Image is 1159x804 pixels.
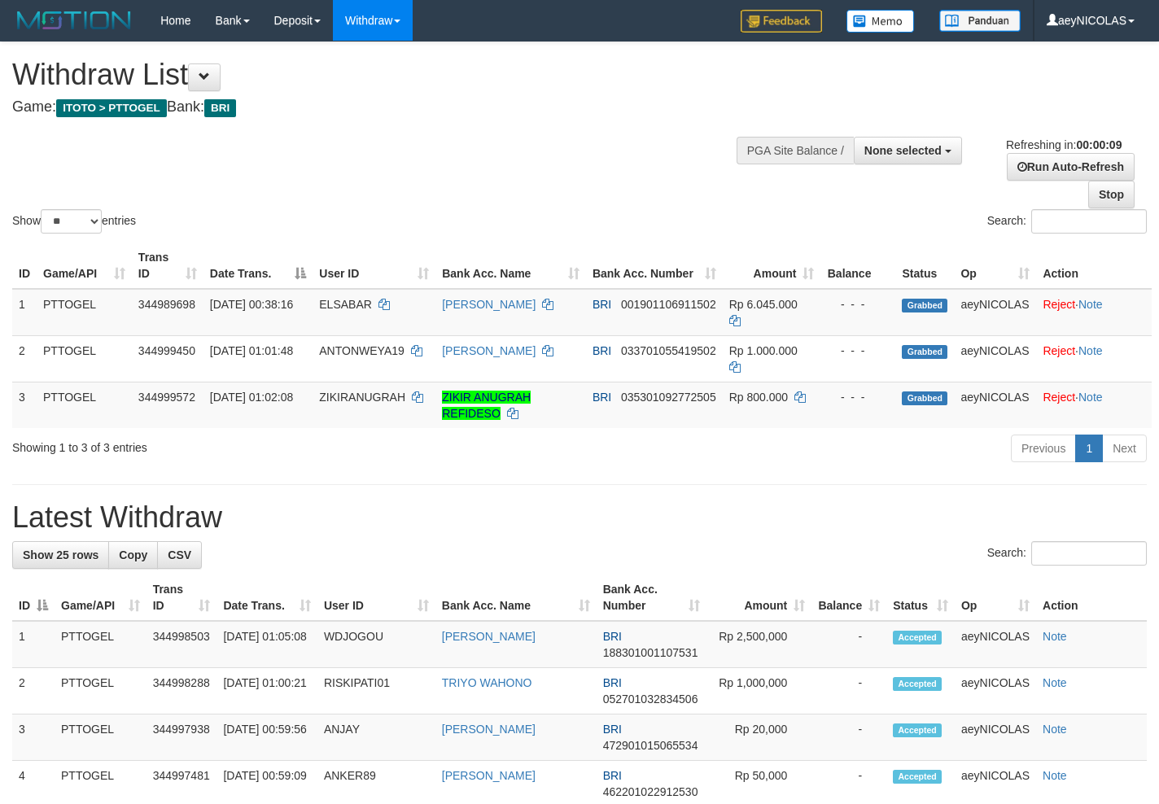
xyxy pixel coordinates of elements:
span: Copy 033701055419502 to clipboard [621,344,716,357]
a: [PERSON_NAME] [442,723,536,736]
th: Op: activate to sort column ascending [955,575,1036,621]
span: Rp 800.000 [729,391,788,404]
th: Trans ID: activate to sort column ascending [132,243,203,289]
th: Action [1036,243,1152,289]
td: PTTOGEL [55,668,147,714]
span: [DATE] 01:02:08 [210,391,293,404]
a: Show 25 rows [12,541,109,569]
span: BRI [603,630,622,643]
td: aeyNICOLAS [955,621,1036,668]
span: BRI [593,391,611,404]
span: 344989698 [138,298,195,311]
a: Reject [1043,344,1075,357]
span: CSV [168,548,191,561]
td: 2 [12,335,37,382]
a: Reject [1043,391,1075,404]
span: 344999572 [138,391,195,404]
span: Copy 052701032834506 to clipboard [603,693,698,706]
span: BRI [204,99,236,117]
td: aeyNICOLAS [954,289,1036,336]
th: Game/API: activate to sort column ascending [37,243,132,289]
th: Bank Acc. Name: activate to sort column ascending [435,575,597,621]
strong: 00:00:09 [1076,138,1122,151]
a: Run Auto-Refresh [1007,153,1135,181]
a: Note [1078,344,1103,357]
span: ANTONWEYA19 [319,344,405,357]
span: Grabbed [902,345,947,359]
td: 1 [12,289,37,336]
img: Button%20Memo.svg [846,10,915,33]
td: PTTOGEL [37,289,132,336]
span: ELSABAR [319,298,372,311]
h4: Game: Bank: [12,99,756,116]
span: Copy [119,548,147,561]
th: Date Trans.: activate to sort column ascending [216,575,317,621]
a: 1 [1075,435,1103,462]
a: [PERSON_NAME] [442,298,536,311]
th: Amount: activate to sort column ascending [723,243,821,289]
span: BRI [593,298,611,311]
th: Action [1036,575,1147,621]
span: Accepted [893,770,942,784]
span: [DATE] 00:38:16 [210,298,293,311]
th: Date Trans.: activate to sort column descending [203,243,313,289]
div: - - - [827,343,889,359]
button: None selected [854,137,962,164]
span: Rp 6.045.000 [729,298,798,311]
td: RISKIPATI01 [317,668,435,714]
div: PGA Site Balance / [737,137,854,164]
td: 3 [12,382,37,428]
td: aeyNICOLAS [955,668,1036,714]
div: - - - [827,296,889,312]
td: PTTOGEL [55,714,147,761]
td: [DATE] 00:59:56 [216,714,317,761]
td: · [1036,382,1152,428]
a: TRIYO WAHONO [442,676,532,689]
input: Search: [1031,209,1147,234]
span: BRI [603,723,622,736]
span: Copy 462201022912530 to clipboard [603,785,698,798]
span: Grabbed [902,391,947,405]
td: 2 [12,668,55,714]
span: BRI [603,769,622,782]
a: [PERSON_NAME] [442,344,536,357]
td: [DATE] 01:00:21 [216,668,317,714]
span: Copy 035301092772505 to clipboard [621,391,716,404]
h1: Latest Withdraw [12,501,1147,534]
th: Game/API: activate to sort column ascending [55,575,147,621]
span: ZIKIRANUGRAH [319,391,405,404]
span: ITOTO > PTTOGEL [56,99,167,117]
div: Showing 1 to 3 of 3 entries [12,433,470,456]
th: Bank Acc. Number: activate to sort column ascending [586,243,723,289]
input: Search: [1031,541,1147,566]
a: Note [1043,769,1067,782]
th: Op: activate to sort column ascending [954,243,1036,289]
th: ID: activate to sort column descending [12,575,55,621]
span: BRI [603,676,622,689]
a: Copy [108,541,158,569]
span: 344999450 [138,344,195,357]
td: 344997938 [147,714,217,761]
a: Next [1102,435,1147,462]
span: Copy 472901015065534 to clipboard [603,739,698,752]
a: Note [1043,676,1067,689]
span: Copy 001901106911502 to clipboard [621,298,716,311]
span: Accepted [893,677,942,691]
th: Status [895,243,954,289]
span: None selected [864,144,942,157]
a: ZIKIR ANUGRAH REFIDESO [442,391,531,420]
span: Rp 1.000.000 [729,344,798,357]
td: PTTOGEL [37,382,132,428]
div: - - - [827,389,889,405]
td: · [1036,289,1152,336]
th: Bank Acc. Name: activate to sort column ascending [435,243,586,289]
td: aeyNICOLAS [954,335,1036,382]
td: ANJAY [317,714,435,761]
span: Copy 188301001107531 to clipboard [603,646,698,659]
th: Status: activate to sort column ascending [886,575,955,621]
span: Accepted [893,723,942,737]
td: aeyNICOLAS [955,714,1036,761]
td: 3 [12,714,55,761]
td: Rp 20,000 [706,714,812,761]
a: Note [1043,723,1067,736]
